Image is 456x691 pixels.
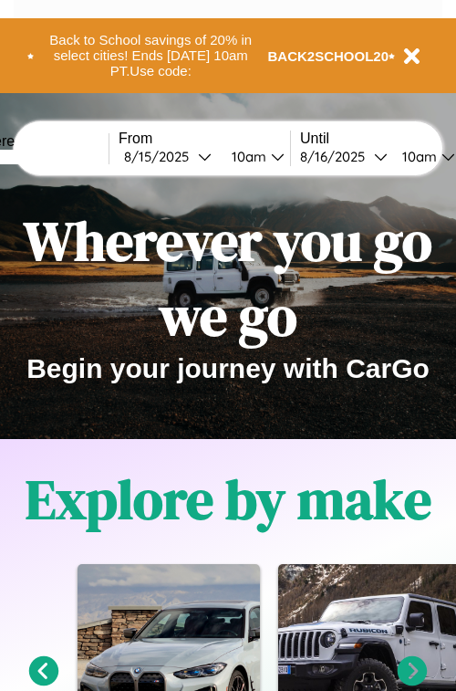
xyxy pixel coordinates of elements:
div: 8 / 15 / 2025 [124,148,198,165]
div: 10am [223,148,271,165]
button: Back to School savings of 20% in select cities! Ends [DATE] 10am PT.Use code: [34,27,268,84]
button: 10am [217,147,290,166]
div: 8 / 16 / 2025 [300,148,374,165]
div: 10am [393,148,441,165]
b: BACK2SCHOOL20 [268,48,389,64]
h1: Explore by make [26,462,431,537]
label: From [119,131,290,147]
button: 8/15/2025 [119,147,217,166]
